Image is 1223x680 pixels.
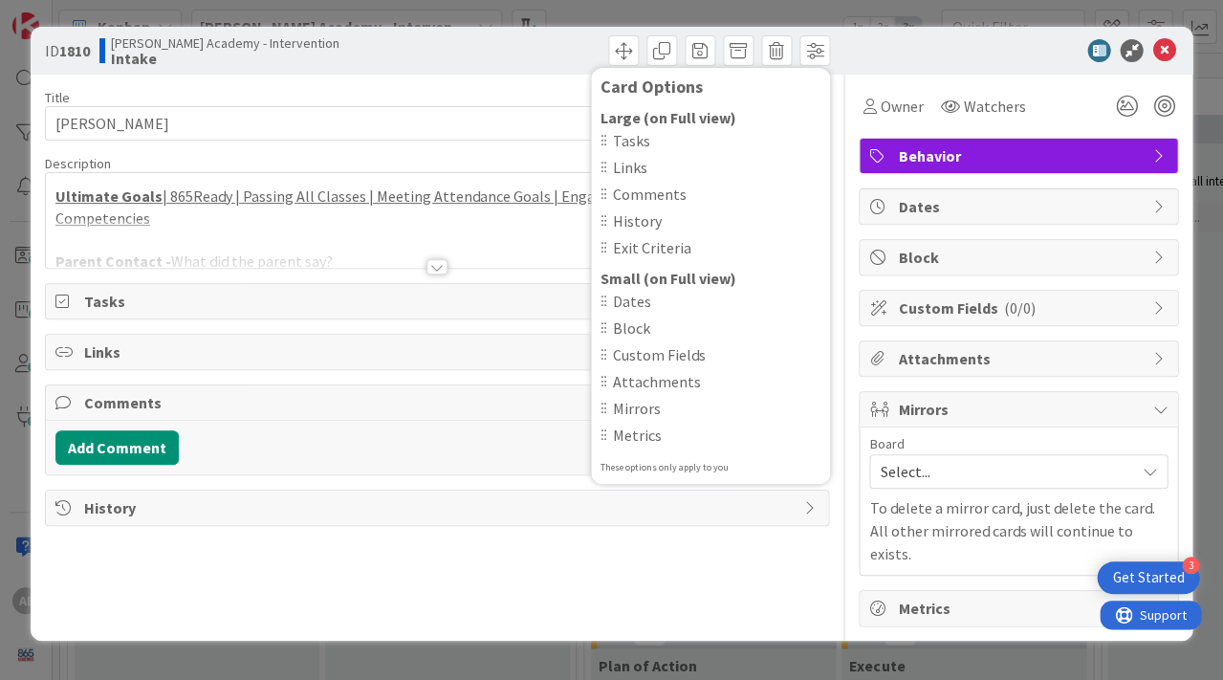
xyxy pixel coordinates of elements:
[1112,568,1184,587] div: Get Started
[613,183,820,206] span: Comments
[40,3,87,26] span: Support
[880,95,923,118] span: Owner
[84,340,794,363] span: Links
[963,95,1025,118] span: Watchers
[59,41,90,60] b: 1810
[613,129,820,152] span: Tasks
[84,496,794,519] span: History
[613,317,820,340] span: Block
[84,290,794,313] span: Tasks
[613,209,820,232] span: History
[898,398,1143,421] span: Mirrors
[55,430,179,465] button: Add Comment
[613,370,820,393] span: Attachments
[869,496,1168,565] p: To delete a mirror card, just delete the card. All other mirrored cards will continue to exists.
[898,347,1143,370] span: Attachments
[45,39,90,62] span: ID
[898,144,1143,167] span: Behavior
[1003,298,1035,318] span: ( 0/0 )
[601,108,736,127] b: Large (on Full view)
[601,77,820,97] div: Card Options
[55,186,769,228] u: | 865Ready | Passing All Classes | Meeting Attendance Goals | Engaged in Class | Professional Com...
[111,35,339,51] span: [PERSON_NAME] Academy - Intervention
[898,597,1143,620] span: Metrics
[613,397,820,420] span: Mirrors
[55,186,163,206] u: Ultimate Goals
[613,424,820,447] span: Metrics
[1097,561,1199,594] div: Open Get Started checklist, remaining modules: 3
[613,290,820,313] span: Dates
[1182,557,1199,574] div: 3
[613,343,820,366] span: Custom Fields
[613,236,820,259] span: Exit Criteria
[898,246,1143,269] span: Block
[898,195,1143,218] span: Dates
[898,296,1143,319] span: Custom Fields
[45,155,111,172] span: Description
[601,460,820,474] div: These options only apply to you
[613,156,820,179] span: Links
[601,269,736,288] b: Small (on Full view)
[880,458,1125,485] span: Select...
[111,51,339,66] b: Intake
[869,437,904,450] span: Board
[45,106,829,141] input: type card name here...
[45,89,70,106] label: Title
[84,391,794,414] span: Comments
